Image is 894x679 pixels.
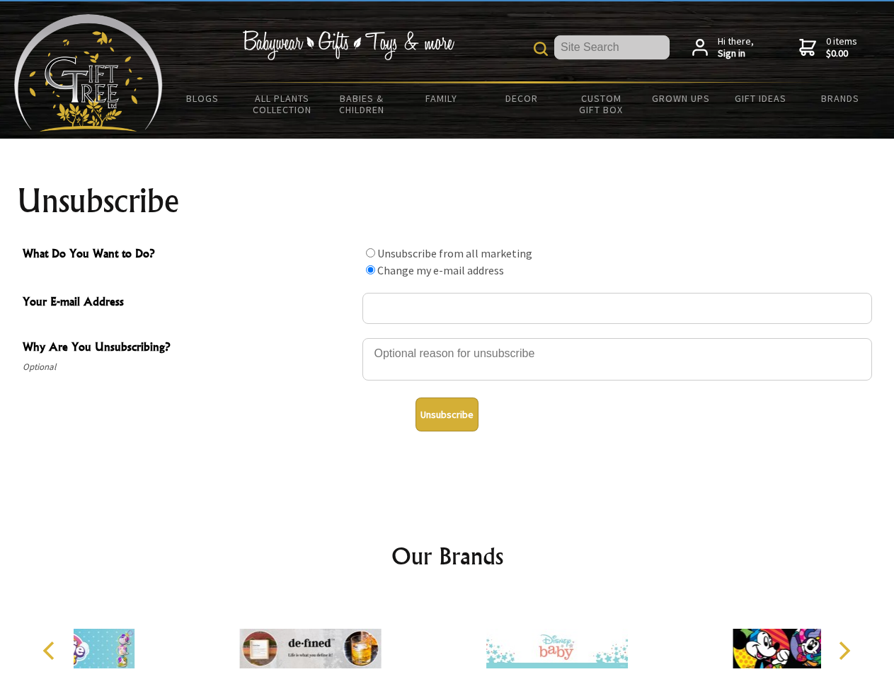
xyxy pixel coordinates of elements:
[163,83,243,113] a: BLOGS
[718,35,754,60] span: Hi there,
[801,83,881,113] a: Brands
[561,83,641,124] a: Custom Gift Box
[402,83,482,113] a: Family
[721,83,801,113] a: Gift Ideas
[14,14,163,132] img: Babyware - Gifts - Toys and more...
[23,245,355,265] span: What Do You Want to Do?
[242,30,454,60] img: Babywear - Gifts - Toys & more
[416,397,478,431] button: Unsubscribe
[377,263,504,277] label: Change my e-mail address
[641,83,721,113] a: Grown Ups
[692,35,754,60] a: Hi there,Sign in
[28,539,866,573] h2: Our Brands
[554,35,670,59] input: Site Search
[362,338,872,381] textarea: Why Are You Unsubscribing?
[243,83,323,124] a: All Plants Collection
[23,338,355,359] span: Why Are You Unsubscribing?
[35,635,67,666] button: Previous
[23,293,355,313] span: Your E-mail Address
[377,246,532,260] label: Unsubscribe from all marketing
[366,248,375,257] input: What Do You Want to Do?
[828,635,859,666] button: Next
[362,293,872,324] input: Your E-mail Address
[322,83,402,124] a: Babies & Children
[481,83,561,113] a: Decor
[826,35,857,60] span: 0 items
[23,359,355,376] span: Optional
[17,184,878,218] h1: Unsubscribe
[718,47,754,60] strong: Sign in
[534,42,548,56] img: product search
[366,265,375,274] input: What Do You Want to Do?
[799,35,857,60] a: 0 items$0.00
[826,47,857,60] strong: $0.00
